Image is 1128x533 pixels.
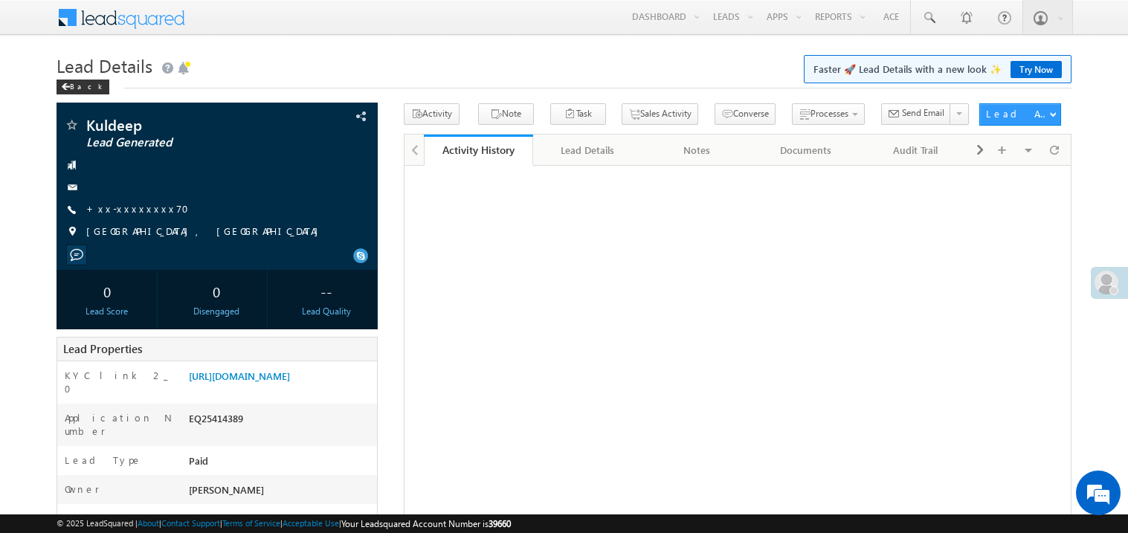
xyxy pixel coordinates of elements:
[764,141,848,159] div: Documents
[170,305,263,318] div: Disengaged
[57,80,109,94] div: Back
[57,517,511,531] span: © 2025 LeadSquared | | | | |
[65,411,173,438] label: Application Number
[60,277,154,305] div: 0
[881,103,951,125] button: Send Email
[86,135,286,150] span: Lead Generated
[189,369,290,382] a: [URL][DOMAIN_NAME]
[57,79,117,91] a: Back
[222,518,280,528] a: Terms of Service
[170,277,263,305] div: 0
[478,103,534,125] button: Note
[189,483,264,496] span: [PERSON_NAME]
[65,369,173,395] label: KYC link 2_0
[280,277,373,305] div: --
[138,518,159,528] a: About
[654,141,738,159] div: Notes
[60,305,154,318] div: Lead Score
[792,103,865,125] button: Processes
[65,482,100,496] label: Owner
[283,518,339,528] a: Acceptable Use
[161,518,220,528] a: Contact Support
[63,341,142,356] span: Lead Properties
[545,141,629,159] div: Lead Details
[185,453,377,474] div: Paid
[424,135,533,166] a: Activity History
[86,202,198,215] a: +xx-xxxxxxxx70
[404,103,460,125] button: Activity
[642,135,752,166] a: Notes
[861,135,970,166] a: Audit Trail
[86,117,286,132] span: Kuldeep
[185,411,377,432] div: EQ25414389
[435,143,522,157] div: Activity History
[873,141,957,159] div: Audit Trail
[813,62,1062,77] span: Faster 🚀 Lead Details with a new look ✨
[902,106,944,120] span: Send Email
[986,107,1049,120] div: Lead Actions
[550,103,606,125] button: Task
[752,135,861,166] a: Documents
[715,103,776,125] button: Converse
[533,135,642,166] a: Lead Details
[489,518,511,529] span: 39660
[280,305,373,318] div: Lead Quality
[979,103,1061,126] button: Lead Actions
[1011,61,1062,78] a: Try Now
[86,224,326,239] span: [GEOGRAPHIC_DATA], [GEOGRAPHIC_DATA]
[810,108,848,119] span: Processes
[622,103,698,125] button: Sales Activity
[65,453,142,467] label: Lead Type
[57,54,152,77] span: Lead Details
[341,518,511,529] span: Your Leadsquared Account Number is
